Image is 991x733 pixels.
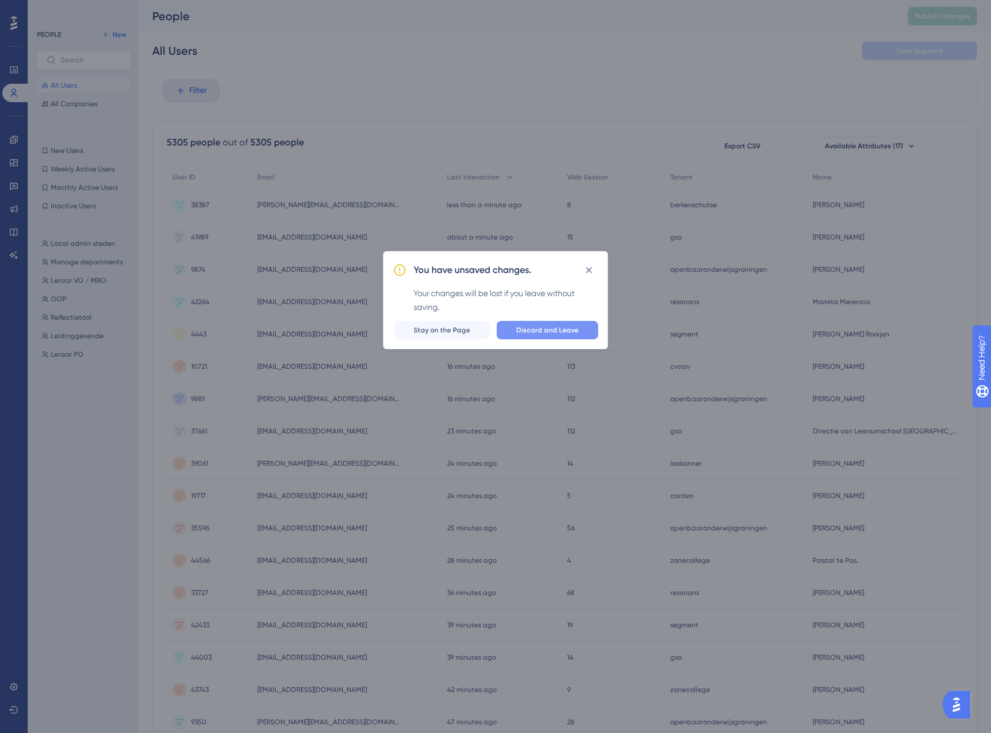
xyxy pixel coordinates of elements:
span: Need Help? [27,3,72,17]
div: Your changes will be lost if you leave without saving. [414,286,598,314]
h2: You have unsaved changes. [414,263,531,277]
span: Discard and Leave [516,326,579,335]
iframe: UserGuiding AI Assistant Launcher [943,687,977,722]
span: Stay on the Page [414,326,470,335]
